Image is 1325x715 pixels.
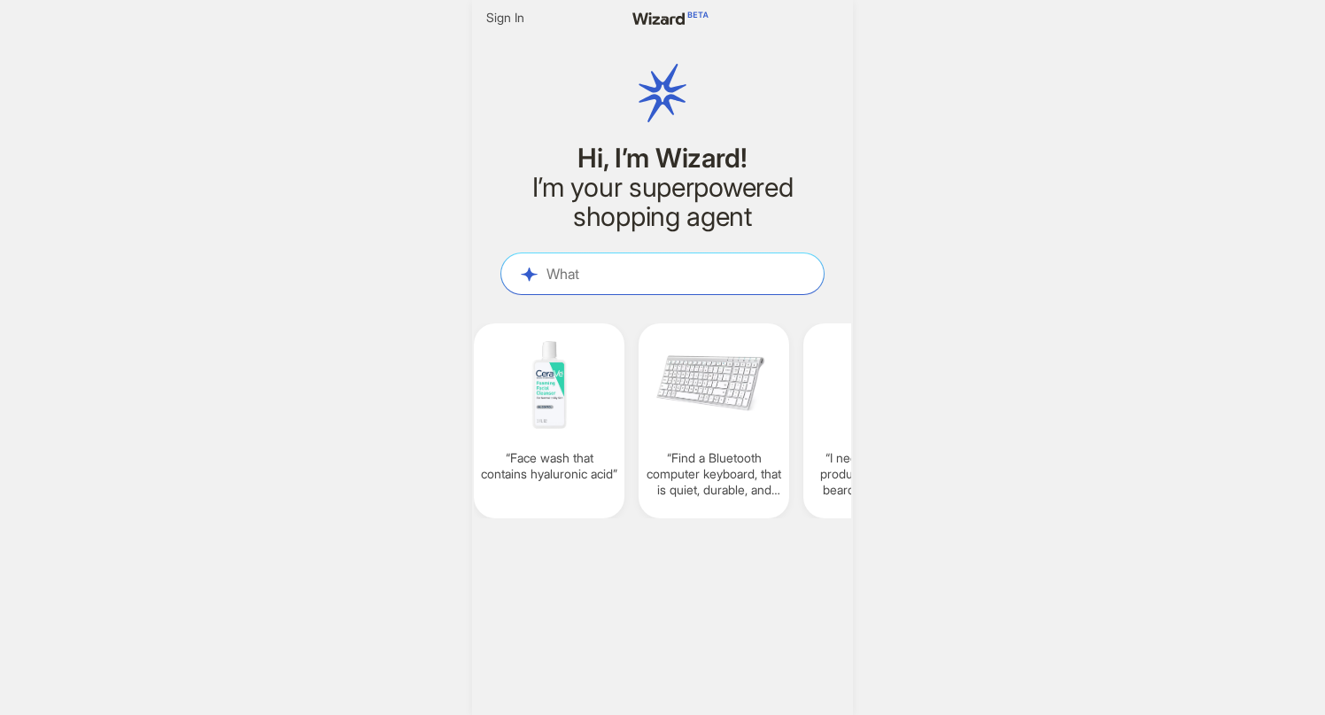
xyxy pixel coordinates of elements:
[500,144,825,173] h1: Hi, I’m Wizard!
[474,323,624,518] div: Face wash that contains hyaluronic acid
[500,173,825,231] h2: I’m your superpowered shopping agent
[486,10,524,26] span: Sign In
[481,450,617,482] q: Face wash that contains hyaluronic acid
[646,334,782,436] img: Find%20a%20Bluetooth%20computer%20keyboard_%20that%20is%20quiet_%20durable_%20and%20has%20long%20...
[481,334,617,436] img: Face%20wash%20that%20contains%20hyaluronic%20acid-6f0c777e.png
[810,450,947,499] q: I need help finding products to help with beard management
[639,323,789,518] div: Find a Bluetooth computer keyboard, that is quiet, durable, and has long battery life
[810,334,947,436] img: I%20need%20help%20finding%20products%20to%20help%20with%20beard%20management-3f522821.png
[646,450,782,499] q: Find a Bluetooth computer keyboard, that is quiet, durable, and has long battery life
[803,323,954,518] div: I need help finding products to help with beard management
[479,7,531,28] button: Sign In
